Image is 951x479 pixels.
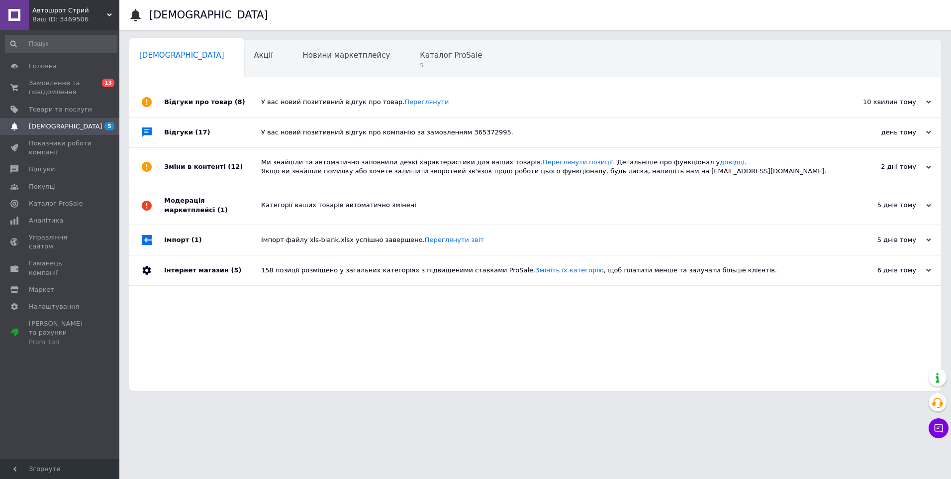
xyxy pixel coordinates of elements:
span: 5 [104,122,114,130]
input: Пошук [5,35,117,53]
span: Показники роботи компанії [29,139,92,157]
div: Відгуки про товар [164,87,261,117]
div: Імпорт файлу xls-blank.xlsx успішно завершено. [261,236,832,244]
div: У вас новий позитивний відгук про товар. [261,98,832,107]
span: Акції [254,51,273,60]
div: Імпорт [164,225,261,255]
span: Автошрот Стрий [32,6,107,15]
span: Маркет [29,285,54,294]
span: 5 [420,62,482,69]
span: (1) [217,206,228,214]
div: Модерація маркетплейсі [164,186,261,224]
div: 158 позиції розміщено у загальних категоріях з підвищеними ставками ProSale. , щоб платити менше ... [261,266,832,275]
span: (17) [195,128,210,136]
span: [PERSON_NAME] та рахунки [29,319,92,347]
a: Змініть їх категорію [535,266,604,274]
span: Покупці [29,182,56,191]
span: (12) [228,163,243,170]
div: 5 днів тому [832,236,931,244]
a: довідці [720,158,745,166]
div: Інтернет магазин [164,255,261,285]
div: Ваш ID: 3469506 [32,15,119,24]
div: Відгуки [164,118,261,147]
span: 13 [102,79,114,87]
a: Переглянути позиції [543,158,613,166]
span: Відгуки [29,165,55,174]
h1: [DEMOGRAPHIC_DATA] [149,9,268,21]
button: Чат з покупцем [929,418,949,438]
span: Замовлення та повідомлення [29,79,92,97]
div: день тому [832,128,931,137]
div: Категорії ваших товарів автоматично змінені [261,201,832,210]
span: Гаманець компанії [29,259,92,277]
span: Головна [29,62,57,71]
span: Налаштування [29,302,80,311]
span: [DEMOGRAPHIC_DATA] [29,122,102,131]
a: Переглянути [404,98,449,106]
div: Prom топ [29,338,92,347]
div: 5 днів тому [832,201,931,210]
span: Аналітика [29,216,63,225]
span: (8) [235,98,245,106]
div: Зміни в контенті [164,148,261,186]
div: 6 днів тому [832,266,931,275]
span: (1) [191,236,202,243]
span: [DEMOGRAPHIC_DATA] [139,51,224,60]
span: Каталог ProSale [420,51,482,60]
span: Каталог ProSale [29,199,83,208]
span: Товари та послуги [29,105,92,114]
div: У вас новий позитивний відгук про компанію за замовленням 365372995. [261,128,832,137]
span: (5) [231,266,241,274]
div: 10 хвилин тому [832,98,931,107]
div: 2 дні тому [832,162,931,171]
span: Управління сайтом [29,233,92,251]
div: Ми знайшли та автоматично заповнили деякі характеристики для ваших товарів. . Детальніше про функ... [261,158,832,176]
a: Переглянути звіт [425,236,484,243]
span: Новини маркетплейсу [302,51,390,60]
